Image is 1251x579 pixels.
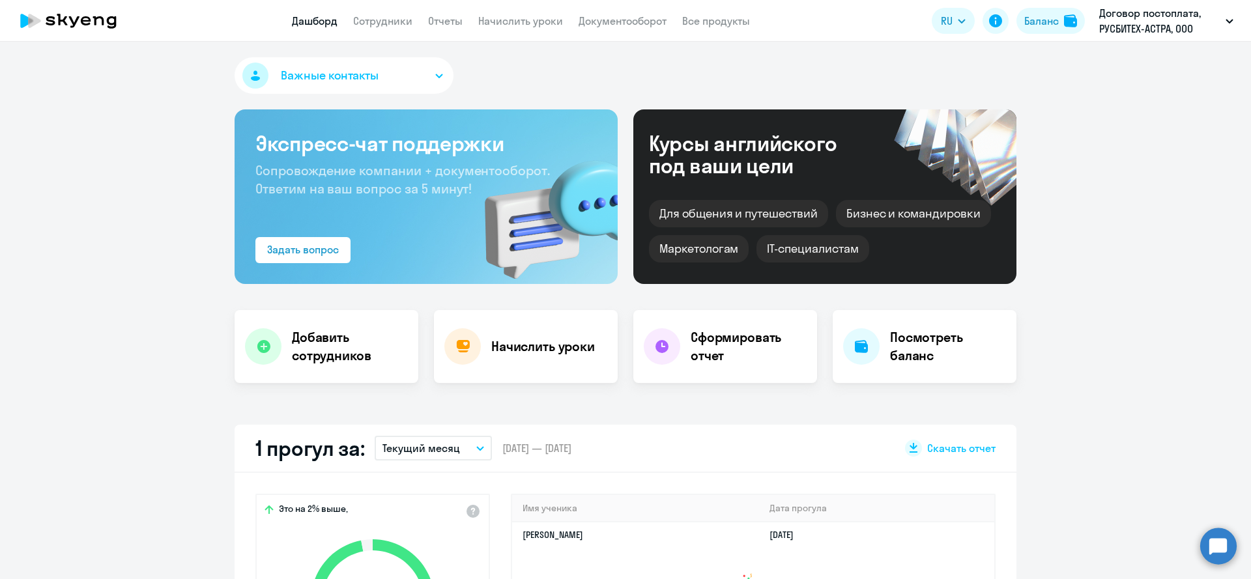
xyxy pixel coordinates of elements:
button: Балансbalance [1016,8,1085,34]
span: [DATE] — [DATE] [502,441,571,455]
span: Сопровождение компании + документооборот. Ответим на ваш вопрос за 5 минут! [255,162,550,197]
p: Текущий месяц [382,440,460,456]
h4: Добавить сотрудников [292,328,408,365]
a: Начислить уроки [478,14,563,27]
button: RU [932,8,975,34]
span: Это на 2% выше, [279,503,348,518]
button: Текущий месяц [375,436,492,460]
h4: Посмотреть баланс [890,328,1006,365]
p: Договор постоплата, РУСБИТЕХ-АСТРА, ООО [1099,5,1220,36]
h2: 1 прогул за: [255,435,364,461]
div: Для общения и путешествий [649,200,828,227]
a: Отчеты [428,14,463,27]
a: [PERSON_NAME] [523,529,583,541]
span: Скачать отчет [927,441,996,455]
a: Документооборот [579,14,667,27]
a: Сотрудники [353,14,412,27]
h4: Сформировать отчет [691,328,807,365]
a: Дашборд [292,14,338,27]
h4: Начислить уроки [491,337,595,356]
div: IT-специалистам [756,235,869,262]
div: Курсы английского под ваши цели [649,132,872,177]
div: Маркетологам [649,235,749,262]
img: balance [1064,14,1077,27]
th: Дата прогула [759,495,994,522]
th: Имя ученика [512,495,759,522]
a: Все продукты [682,14,750,27]
div: Бизнес и командировки [836,200,991,227]
div: Задать вопрос [267,242,339,257]
button: Договор постоплата, РУСБИТЕХ-АСТРА, ООО [1093,5,1240,36]
h3: Экспресс-чат поддержки [255,130,597,156]
a: [DATE] [769,529,804,541]
span: RU [941,13,953,29]
button: Важные контакты [235,57,453,94]
button: Задать вопрос [255,237,351,263]
div: Баланс [1024,13,1059,29]
span: Важные контакты [281,67,379,84]
img: bg-img [466,137,618,284]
